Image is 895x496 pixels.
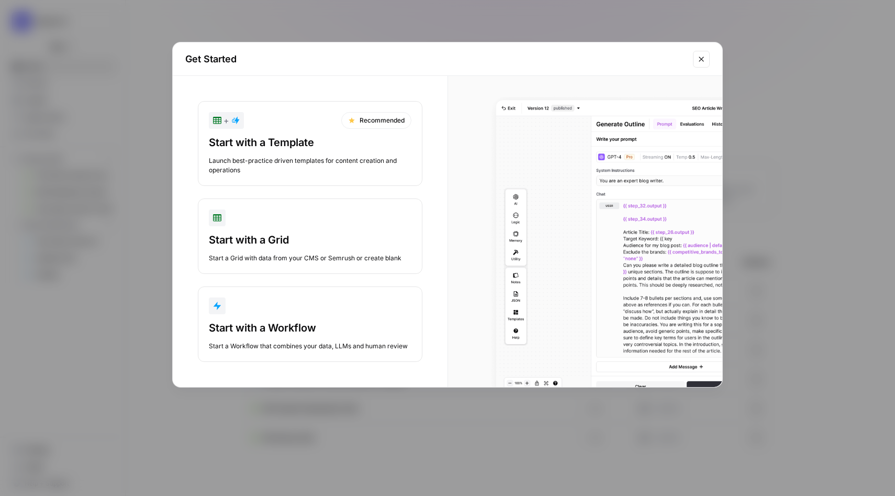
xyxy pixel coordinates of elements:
[209,341,411,351] div: Start a Workflow that combines your data, LLMs and human review
[198,286,422,362] button: Start with a WorkflowStart a Workflow that combines your data, LLMs and human review
[693,51,710,68] button: Close modal
[209,321,411,335] div: Start with a Workflow
[198,101,422,186] button: +RecommendedStart with a TemplateLaunch best-practice driven templates for content creation and o...
[341,112,411,129] div: Recommended
[209,156,411,175] div: Launch best-practice driven templates for content creation and operations
[213,114,240,127] div: +
[209,233,411,247] div: Start with a Grid
[185,52,687,67] h2: Get Started
[198,199,422,274] button: Start with a GridStart a Grid with data from your CMS or Semrush or create blank
[209,135,411,150] div: Start with a Template
[209,253,411,263] div: Start a Grid with data from your CMS or Semrush or create blank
